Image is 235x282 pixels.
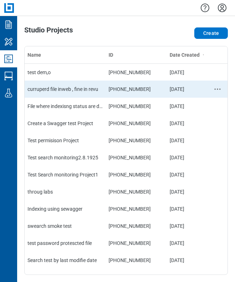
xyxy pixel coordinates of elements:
[106,132,166,149] td: [PHONE_NUMBER]
[216,2,228,14] button: Settings
[167,115,207,132] td: [DATE]
[106,63,166,81] td: [PHONE_NUMBER]
[25,149,106,166] td: Test search monitoring2.8.1925
[106,252,166,269] td: [PHONE_NUMBER]
[106,98,166,115] td: [PHONE_NUMBER]
[106,115,166,132] td: [PHONE_NUMBER]
[25,252,106,269] td: Search test by last modifie date
[106,149,166,166] td: [PHONE_NUMBER]
[3,53,14,65] svg: Studio Projects
[167,166,207,183] td: [DATE]
[3,19,14,30] svg: Documents
[25,183,106,200] td: throug labs
[106,81,166,98] td: [PHONE_NUMBER]
[194,27,228,39] button: Create
[25,98,106,115] td: File where indexisng status are differebnt Than sucxcss
[106,235,166,252] td: [PHONE_NUMBER]
[3,87,14,99] svg: Labs
[25,200,106,217] td: Indexing using sewagger
[25,235,106,252] td: test password protescted file
[3,70,14,82] svg: Studio Sessions
[167,183,207,200] td: [DATE]
[167,217,207,235] td: [DATE]
[167,200,207,217] td: [DATE]
[25,115,106,132] td: Create a Swagger test Project
[106,217,166,235] td: [PHONE_NUMBER]
[109,51,164,58] div: ID
[25,166,106,183] td: Test Search monitoring Project1
[25,217,106,235] td: swearch smoke test
[167,98,207,115] td: [DATE]
[25,81,106,98] td: curruperd file inweb , fine in revu
[106,183,166,200] td: [PHONE_NUMBER]
[213,85,222,93] button: project-actions-menu
[167,252,207,269] td: [DATE]
[167,63,207,81] td: [DATE]
[167,81,207,98] td: [DATE]
[167,132,207,149] td: [DATE]
[106,166,166,183] td: [PHONE_NUMBER]
[25,132,106,149] td: Test permisison Project
[27,51,103,58] div: Name
[167,149,207,166] td: [DATE]
[24,26,73,37] h1: Studio Projects
[170,51,205,58] div: Date Created
[3,36,14,47] svg: My Workspace
[106,200,166,217] td: [PHONE_NUMBER]
[25,63,106,81] td: test dem,o
[167,235,207,252] td: [DATE]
